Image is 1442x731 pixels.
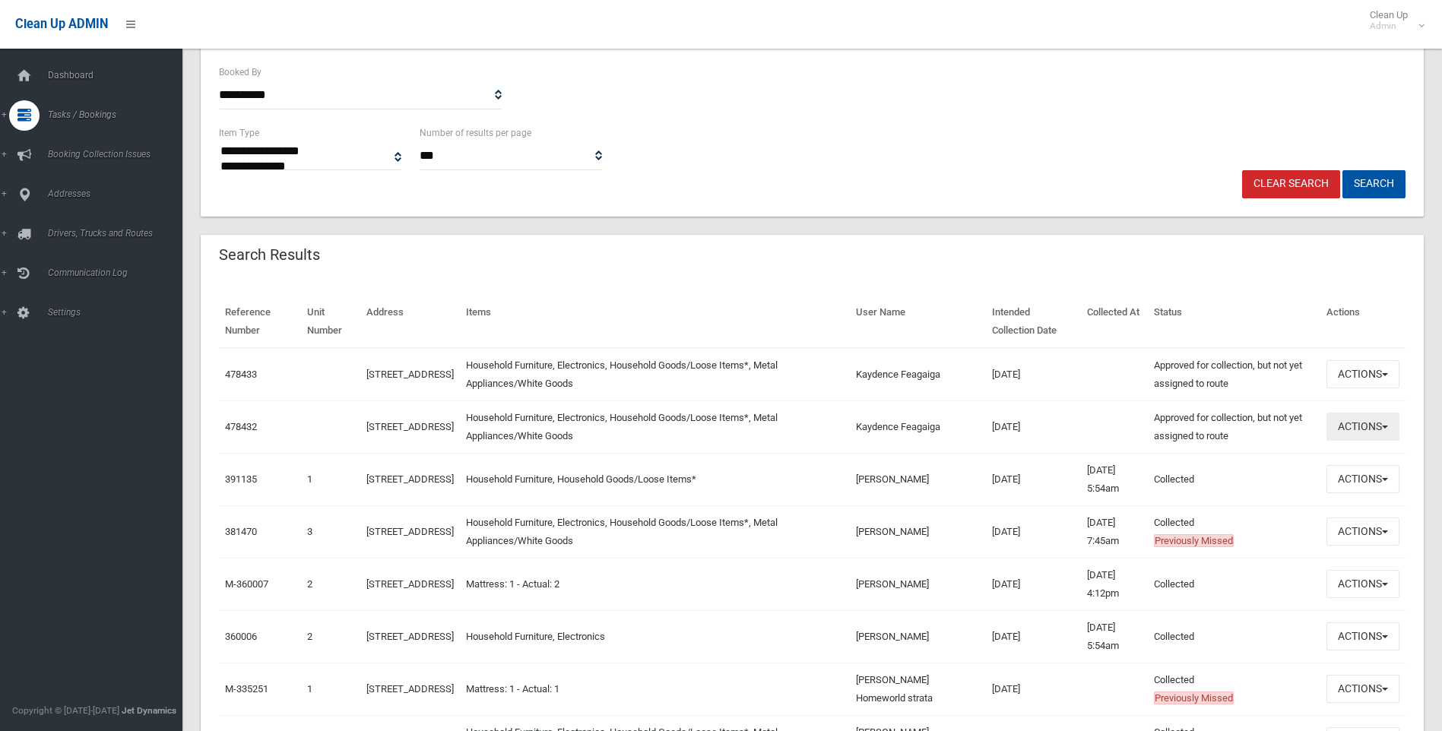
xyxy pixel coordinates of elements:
button: Actions [1326,413,1399,441]
button: Actions [1326,570,1399,598]
td: 2 [301,610,361,663]
th: Reference Number [219,296,301,348]
a: Clear Search [1242,170,1340,198]
button: Actions [1326,517,1399,546]
td: [DATE] [986,505,1081,558]
td: 1 [301,453,361,505]
span: Communication Log [43,267,194,278]
td: [DATE] [986,348,1081,401]
a: 360006 [225,631,257,642]
a: [STREET_ADDRESS] [366,578,454,590]
td: Kaydence Feagaiga [850,400,986,453]
td: Collected [1148,453,1320,505]
a: [STREET_ADDRESS] [366,473,454,485]
td: [PERSON_NAME] [850,505,986,558]
span: Copyright © [DATE]-[DATE] [12,705,119,716]
a: [STREET_ADDRESS] [366,421,454,432]
td: Approved for collection, but not yet assigned to route [1148,400,1320,453]
span: Previously Missed [1154,691,1234,704]
td: [PERSON_NAME] [850,453,986,505]
a: M-335251 [225,683,268,695]
th: Unit Number [301,296,361,348]
td: 2 [301,558,361,610]
td: [PERSON_NAME] [850,610,986,663]
button: Actions [1326,675,1399,703]
span: Settings [43,307,194,318]
td: [DATE] [986,400,1081,453]
a: 381470 [225,526,257,537]
span: Clean Up [1362,9,1423,32]
td: [DATE] [986,663,1081,715]
a: 478432 [225,421,257,432]
span: Drivers, Trucks and Routes [43,228,194,239]
td: Household Furniture, Electronics [460,610,850,663]
td: 3 [301,505,361,558]
td: Household Furniture, Electronics, Household Goods/Loose Items*, Metal Appliances/White Goods [460,348,850,401]
span: Tasks / Bookings [43,109,194,120]
th: User Name [850,296,986,348]
a: 391135 [225,473,257,485]
td: 1 [301,663,361,715]
th: Status [1148,296,1320,348]
td: [DATE] 5:54am [1081,610,1148,663]
td: [DATE] 5:54am [1081,453,1148,505]
td: Collected [1148,663,1320,715]
span: Dashboard [43,70,194,81]
th: Actions [1320,296,1406,348]
td: [PERSON_NAME] [850,558,986,610]
td: [DATE] 7:45am [1081,505,1148,558]
span: Addresses [43,188,194,199]
td: Kaydence Feagaiga [850,348,986,401]
small: Admin [1370,21,1408,32]
td: [DATE] [986,453,1081,505]
a: [STREET_ADDRESS] [366,526,454,537]
th: Collected At [1081,296,1148,348]
td: [DATE] [986,558,1081,610]
header: Search Results [201,240,338,270]
td: [DATE] [986,610,1081,663]
strong: Jet Dynamics [122,705,176,716]
label: Booked By [219,64,261,81]
td: Household Furniture, Electronics, Household Goods/Loose Items*, Metal Appliances/White Goods [460,400,850,453]
td: Approved for collection, but not yet assigned to route [1148,348,1320,401]
a: [STREET_ADDRESS] [366,631,454,642]
a: [STREET_ADDRESS] [366,683,454,695]
button: Actions [1326,465,1399,493]
a: 478433 [225,369,257,380]
td: Mattress: 1 - Actual: 1 [460,663,850,715]
span: Clean Up ADMIN [15,17,108,31]
button: Actions [1326,622,1399,650]
td: [PERSON_NAME] Homeworld strata [850,663,986,715]
label: Item Type [219,125,259,141]
span: Previously Missed [1154,534,1234,547]
td: Collected [1148,558,1320,610]
td: Mattress: 1 - Actual: 2 [460,558,850,610]
a: [STREET_ADDRESS] [366,369,454,380]
a: M-360007 [225,578,268,590]
button: Search [1342,170,1406,198]
td: [DATE] 4:12pm [1081,558,1148,610]
td: Household Furniture, Electronics, Household Goods/Loose Items*, Metal Appliances/White Goods [460,505,850,558]
th: Items [460,296,850,348]
span: Booking Collection Issues [43,149,194,160]
td: Collected [1148,505,1320,558]
td: Household Furniture, Household Goods/Loose Items* [460,453,850,505]
th: Address [360,296,460,348]
label: Number of results per page [420,125,531,141]
th: Intended Collection Date [986,296,1081,348]
td: Collected [1148,610,1320,663]
button: Actions [1326,360,1399,388]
